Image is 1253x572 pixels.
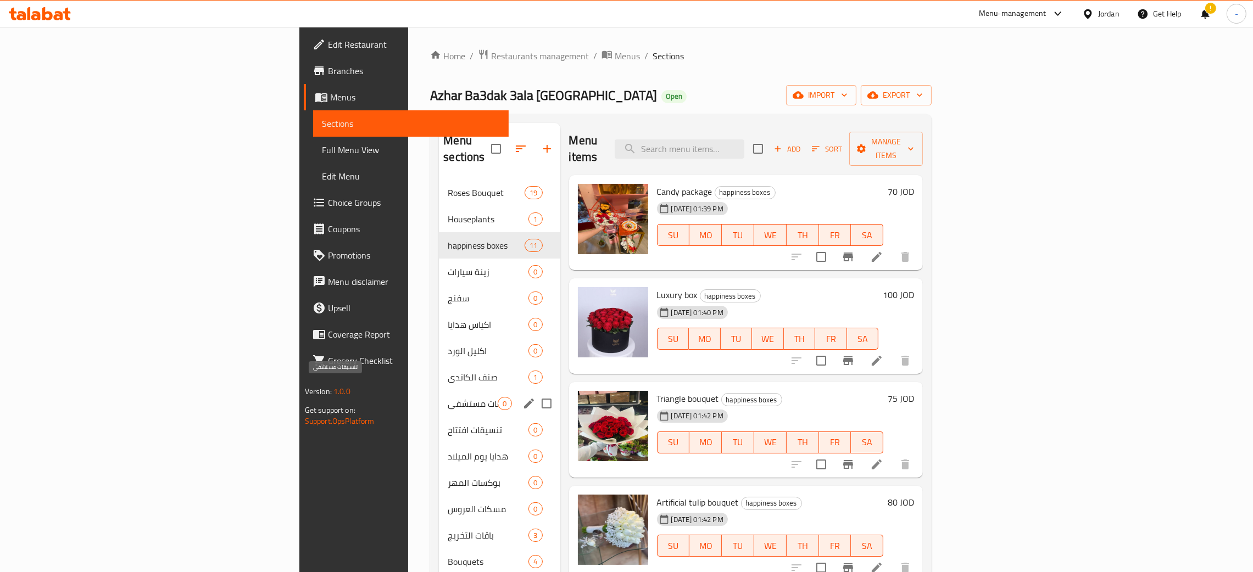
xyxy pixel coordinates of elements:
span: FR [823,434,847,450]
div: هدايا يوم الميلاد0 [439,443,560,469]
button: TU [722,224,754,246]
span: WE [759,434,782,450]
span: 0 [529,504,542,514]
span: 19 [525,188,542,198]
img: Triangle bouquet [578,391,648,461]
span: Edit Menu [322,170,500,183]
span: زينة سيارات [448,265,528,278]
div: happiness boxes [448,239,525,252]
span: TH [791,538,815,554]
div: هدايا يوم الميلاد [448,450,528,463]
button: WE [752,328,784,350]
span: Menu disclaimer [328,275,500,288]
div: Jordan [1098,8,1120,20]
span: Coverage Report [328,328,500,341]
span: 0 [529,267,542,277]
a: Upsell [304,295,509,321]
span: Sort [812,143,842,155]
button: SA [851,431,883,453]
div: happiness boxes [700,289,761,302]
span: Add item [770,141,805,158]
button: Sort [809,141,845,158]
button: TH [787,431,819,453]
span: Sort items [805,141,849,158]
div: happiness boxes [721,393,782,406]
div: اكليل الورد0 [439,338,560,364]
button: Branch-specific-item [835,347,861,374]
span: اكليل الورد [448,344,528,357]
div: Bouquets [448,555,528,568]
a: Branches [304,58,509,84]
span: SA [851,331,875,347]
button: FR [819,535,851,557]
span: Artificial tulip bouquet [657,494,739,511]
span: Promotions [328,249,500,262]
span: Add [772,143,802,155]
a: Choice Groups [304,189,509,216]
button: TH [787,535,819,557]
div: items [528,476,542,489]
span: 1 [529,372,542,383]
div: Houseplants1 [439,206,560,232]
span: 0 [529,293,542,304]
div: items [528,212,542,226]
span: WE [759,227,782,243]
div: items [528,529,542,542]
button: delete [892,347,918,374]
div: items [525,239,542,252]
span: Select all sections [485,137,508,160]
span: SU [662,434,686,450]
img: Luxury box [578,287,648,357]
span: TU [726,538,750,554]
button: import [786,85,856,105]
span: SA [855,434,879,450]
button: edit [521,395,537,412]
span: MO [694,227,717,243]
span: SU [662,227,686,243]
a: Coverage Report [304,321,509,347]
button: FR [819,431,851,453]
span: MO [694,434,717,450]
span: FR [823,538,847,554]
div: items [528,423,542,436]
a: Sections [313,110,509,137]
span: Restaurants management [491,49,589,63]
button: MO [689,224,722,246]
button: TH [784,328,816,350]
div: سفنج [448,291,528,305]
span: 3 [529,530,542,541]
h6: 100 JOD [883,287,914,302]
div: اكياس هدايا [448,318,528,331]
span: Azhar Ba3dak 3ala [GEOGRAPHIC_DATA] [430,83,657,108]
button: MO [689,535,722,557]
span: happiness boxes [700,290,760,302]
span: [DATE] 01:42 PM [667,411,728,421]
img: Candy package [578,184,648,254]
div: items [528,265,542,278]
a: Edit Menu [313,163,509,189]
span: 1 [529,214,542,225]
h6: 75 JOD [888,391,914,406]
div: بوكسات المهر [448,476,528,489]
span: 0 [529,319,542,330]
span: باقات التخريج [448,529,528,542]
span: Select to update [810,245,833,268]
button: SA [851,535,883,557]
a: Coupons [304,216,509,242]
div: اكياس هدايا0 [439,311,560,338]
div: Houseplants [448,212,528,226]
span: happiness boxes [742,497,801,509]
span: TH [791,227,815,243]
button: MO [689,328,721,350]
a: Edit menu item [870,250,883,263]
span: Choice Groups [328,196,500,209]
li: / [644,49,648,63]
span: [DATE] 01:40 PM [667,307,728,318]
button: Branch-specific-item [835,451,861,478]
span: 0 [529,451,542,462]
div: items [498,397,511,410]
span: 0 [529,346,542,356]
span: Branches [328,64,500,77]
